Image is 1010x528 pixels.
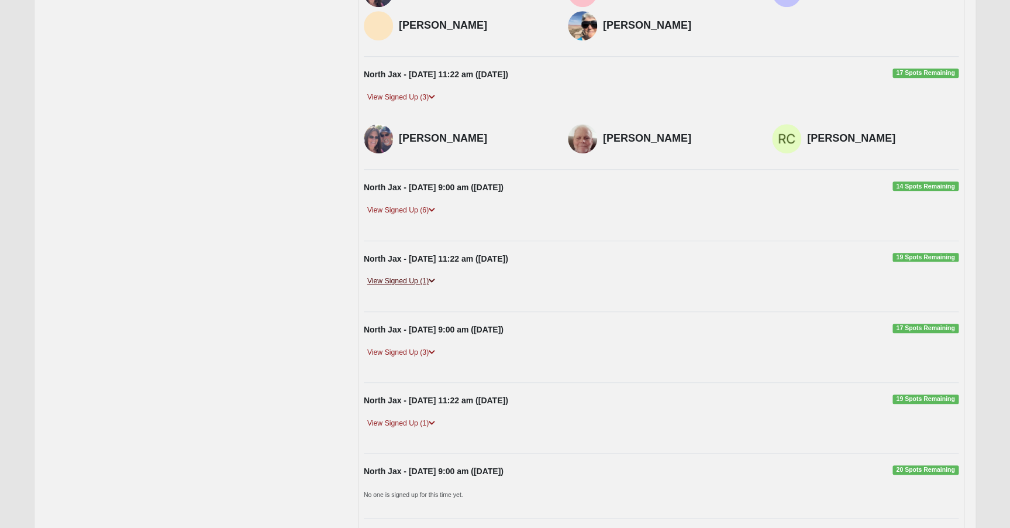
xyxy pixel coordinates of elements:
span: 20 Spots Remaining [892,465,959,475]
small: No one is signed up for this time yet. [364,491,463,498]
img: Roxanne Jardine [364,11,393,40]
strong: North Jax - [DATE] 9:00 am ([DATE]) [364,183,504,192]
img: Stephen McKenna [568,124,597,153]
h4: [PERSON_NAME] [603,132,754,145]
h4: [PERSON_NAME] [807,132,959,145]
span: 19 Spots Remaining [892,253,959,262]
a: View Signed Up (3) [364,91,439,104]
strong: North Jax - [DATE] 9:00 am ([DATE]) [364,325,504,334]
strong: North Jax - [DATE] 11:22 am ([DATE]) [364,254,508,263]
strong: North Jax - [DATE] 11:22 am ([DATE]) [364,70,508,79]
a: View Signed Up (6) [364,204,439,217]
img: Jill Mullineaux [568,11,597,40]
img: Roberta Smith [364,124,393,153]
span: 19 Spots Remaining [892,395,959,404]
span: 17 Spots Remaining [892,68,959,78]
img: Ronnie Cuaresma [772,124,801,153]
h4: [PERSON_NAME] [399,19,550,32]
span: 14 Spots Remaining [892,181,959,191]
a: View Signed Up (1) [364,275,439,287]
a: View Signed Up (1) [364,417,439,430]
span: 17 Spots Remaining [892,324,959,333]
strong: North Jax - [DATE] 11:22 am ([DATE]) [364,396,508,405]
strong: North Jax - [DATE] 9:00 am ([DATE]) [364,467,504,476]
a: View Signed Up (3) [364,347,439,359]
h4: [PERSON_NAME] [399,132,550,145]
h4: [PERSON_NAME] [603,19,754,32]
